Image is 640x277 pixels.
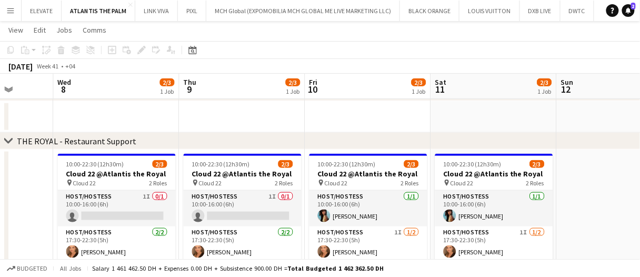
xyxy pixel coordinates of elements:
button: Budgeted [5,263,49,274]
div: 1 Job [538,87,552,95]
span: 2/3 [530,160,545,168]
span: Comms [83,25,106,35]
span: Cloud 22 [199,179,222,187]
div: [DATE] [8,61,33,72]
span: Thu [184,77,197,87]
div: THE ROYAL - Restaurant Support [17,136,136,146]
a: Comms [78,23,111,37]
button: LINK VIVA [135,1,178,21]
button: DXB LIVE [520,1,561,21]
h3: Cloud 22 @Atlantis the Royal [435,169,553,179]
div: 1 Job [412,87,426,95]
h3: Cloud 22 @Atlantis the Royal [58,169,176,179]
span: Budgeted [17,265,47,272]
span: 10:00-22:30 (12h30m) [192,160,250,168]
span: 2/3 [404,160,419,168]
h3: Cloud 22 @Atlantis the Royal [184,169,302,179]
span: 2 Roles [275,179,293,187]
span: 2 Roles [401,179,419,187]
span: 2/3 [160,78,175,86]
span: 10:00-22:30 (12h30m) [318,160,376,168]
div: Salary 1 461 462.50 DH + Expenses 0.00 DH + Subsistence 900.00 DH = [92,264,384,272]
a: Edit [29,23,50,37]
a: 2 [622,4,635,17]
span: All jobs [58,264,83,272]
h3: Cloud 22 @Atlantis the Royal [309,169,427,179]
span: 12 [559,83,574,95]
span: 2 Roles [527,179,545,187]
span: Cloud 22 [73,179,96,187]
button: ELEVATE [22,1,62,21]
span: 2/3 [286,78,301,86]
span: 2 Roles [149,179,167,187]
span: 2/3 [153,160,167,168]
span: Sat [435,77,447,87]
app-card-role: Host/Hostess1I0/110:00-16:00 (6h) [184,191,302,226]
span: Cloud 22 [325,179,348,187]
span: Jobs [56,25,72,35]
span: Cloud 22 [451,179,474,187]
span: Sun [561,77,574,87]
span: Wed [58,77,72,87]
span: Fri [309,77,318,87]
span: View [8,25,23,35]
span: 2/3 [412,78,426,86]
button: BLACK ORANGE [400,1,459,21]
button: MCH Global (EXPOMOBILIA MCH GLOBAL ME LIVE MARKETING LLC) [206,1,400,21]
span: 2/3 [278,160,293,168]
span: 9 [182,83,197,95]
div: 1 Job [286,87,300,95]
button: LOUIS VUITTON [459,1,520,21]
div: 1 Job [161,87,174,95]
app-card-role: Host/Hostess1I0/110:00-16:00 (6h) [58,191,176,226]
span: 2/3 [537,78,552,86]
app-card-role: Host/Hostess1/110:00-16:00 (6h)[PERSON_NAME] [435,191,553,226]
span: Week 41 [35,62,61,70]
span: 2 [631,3,636,9]
span: 10 [308,83,318,95]
button: DWTC [561,1,594,21]
div: +04 [65,62,75,70]
a: Jobs [52,23,76,37]
span: 11 [434,83,447,95]
span: Edit [34,25,46,35]
span: 8 [56,83,72,95]
button: PIXL [178,1,206,21]
span: 10:00-22:30 (12h30m) [66,160,124,168]
app-card-role: Host/Hostess1/110:00-16:00 (6h)[PERSON_NAME] [309,191,427,226]
span: 10:00-22:30 (12h30m) [444,160,502,168]
a: View [4,23,27,37]
button: ATLANTIS THE PALM [62,1,135,21]
span: Total Budgeted 1 462 362.50 DH [287,264,384,272]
